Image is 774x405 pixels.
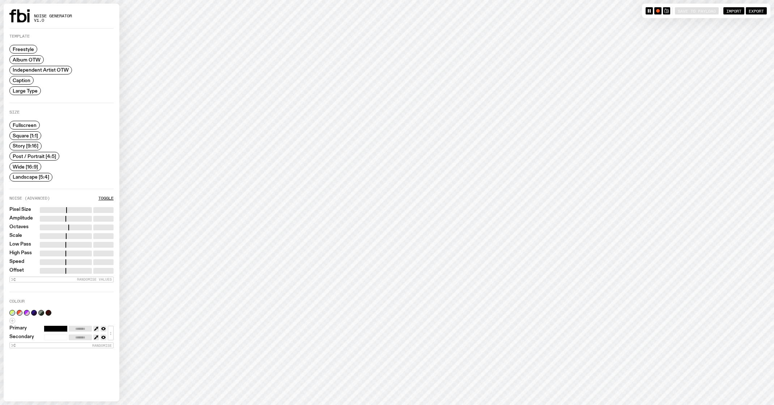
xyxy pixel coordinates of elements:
[9,259,24,265] label: Speed
[13,133,38,138] span: Square [1:1]
[13,47,34,52] span: Freestyle
[9,233,22,239] label: Scale
[13,143,38,149] span: Story [9:16]
[13,164,38,169] span: Wide [16:9]
[9,225,29,230] label: Octaves
[9,216,33,222] label: Amplitude
[98,196,114,200] button: Toggle
[749,8,764,13] span: Export
[13,57,41,62] span: Album OTW
[13,154,56,159] span: Post / Portrait [4:5]
[13,88,38,93] span: Large Type
[9,277,114,282] button: Randomise Values
[9,326,27,332] label: Primary
[13,67,69,73] span: Independent Artist OTW
[13,123,37,128] span: Fullscreen
[9,34,30,38] label: Template
[92,344,112,348] span: Randomise
[746,7,767,14] button: Export
[9,196,50,200] label: Noise (Advanced)
[34,18,72,22] span: v1.0
[9,251,32,256] label: High Pass
[13,78,30,83] span: Caption
[9,342,114,348] button: Randomise
[34,14,72,18] span: Noise Generator
[9,242,31,248] label: Low Pass
[108,326,114,340] button: ↕
[678,8,716,13] span: Save to Payload
[675,7,719,14] button: Save to Payload
[9,207,31,213] label: Pixel Size
[9,110,20,114] label: Size
[13,174,49,180] span: Landscape [5:4]
[726,8,741,13] span: Import
[9,299,25,303] label: Colour
[9,334,34,340] label: Secondary
[723,7,744,14] button: Import
[77,277,112,281] span: Randomise Values
[9,268,24,274] label: Offset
